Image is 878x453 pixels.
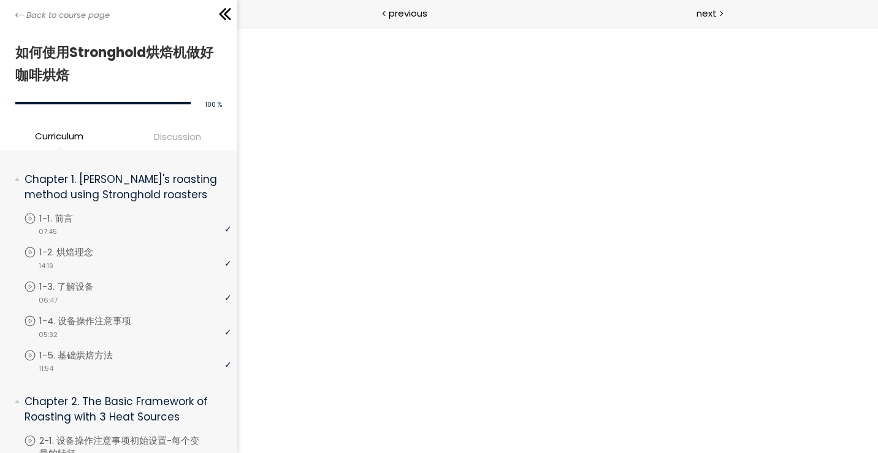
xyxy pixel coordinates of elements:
[389,6,427,20] span: previous
[39,226,57,237] span: 07:45
[39,314,156,328] p: 1-4. 设备操作注意事项
[39,261,53,271] span: 14:19
[39,246,118,259] p: 1-2. 烘焙理念
[26,9,110,21] span: Back to course page
[39,212,97,225] p: 1-1. 前言
[39,280,118,293] p: 1-3. 了解设备
[35,129,83,143] span: Curriculum
[39,349,137,362] p: 1-5. 基础烘焙方法
[39,363,53,374] span: 11:54
[697,6,717,20] span: next
[15,9,110,21] a: Back to course page
[39,330,58,340] span: 05:32
[154,130,201,144] span: Discussion
[205,100,222,109] span: 100 %
[25,394,222,424] p: Chapter 2. The Basic Framework of Roasting with 3 Heat Sources
[25,172,222,202] p: Chapter 1. [PERSON_NAME]'s roasting method using Stronghold roasters
[39,295,58,306] span: 06:47
[15,41,216,87] h1: 如何使用Stronghold烘焙机做好咖啡烘焙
